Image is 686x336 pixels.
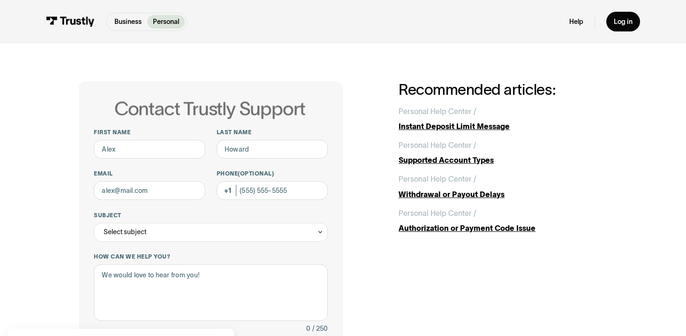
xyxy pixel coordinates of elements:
[306,323,310,334] div: 0
[399,207,607,234] a: Personal Help Center /Authorization or Payment Code Issue
[217,140,328,159] input: Howard
[217,170,328,177] label: Phone
[399,139,607,166] a: Personal Help Center /Supported Account Types
[399,81,607,98] h2: Recommended articles:
[399,207,476,219] div: Personal Help Center /
[94,140,205,159] input: Alex
[104,226,146,237] div: Select subject
[153,17,179,27] p: Personal
[399,139,476,151] div: Personal Help Center /
[399,154,607,166] div: Supported Account Types
[114,17,142,27] p: Business
[94,212,328,219] label: Subject
[94,181,205,200] input: alex@mail.com
[399,173,607,199] a: Personal Help Center /Withdrawal or Payout Delays
[94,129,205,136] label: First name
[217,181,328,200] input: (555) 555-5555
[94,170,205,177] label: Email
[399,173,476,184] div: Personal Help Center /
[94,223,328,242] div: Select subject
[217,129,328,136] label: Last name
[399,106,607,132] a: Personal Help Center /Instant Deposit Limit Message
[94,253,328,260] label: How can we help you?
[238,170,274,176] span: (Optional)
[92,99,328,119] h1: Contact Trustly Support
[46,16,95,27] img: Trustly Logo
[606,12,640,31] a: Log in
[399,121,607,132] div: Instant Deposit Limit Message
[399,222,607,234] div: Authorization or Payment Code Issue
[569,17,583,26] a: Help
[312,323,328,334] div: / 250
[108,15,147,29] a: Business
[399,106,476,117] div: Personal Help Center /
[399,189,607,200] div: Withdrawal or Payout Delays
[614,17,633,26] div: Log in
[147,15,185,29] a: Personal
